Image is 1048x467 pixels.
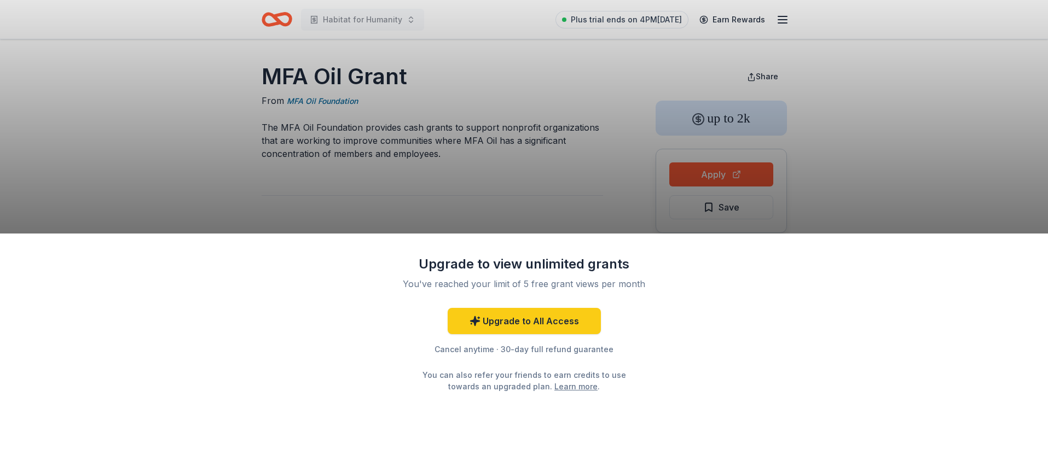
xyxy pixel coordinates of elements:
a: Learn more [554,381,598,392]
a: Upgrade to All Access [448,308,601,334]
div: You've reached your limit of 5 free grant views per month [395,277,653,290]
div: You can also refer your friends to earn credits to use towards an upgraded plan. . [413,369,636,392]
div: Upgrade to view unlimited grants [382,255,667,273]
div: Cancel anytime · 30-day full refund guarantee [382,343,667,356]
